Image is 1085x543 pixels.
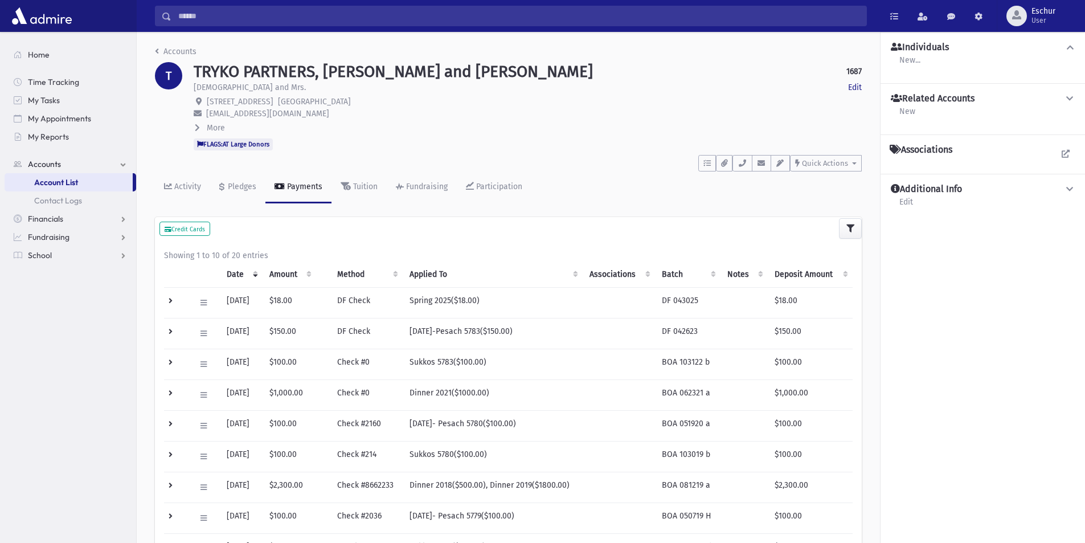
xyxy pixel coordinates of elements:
[34,195,82,206] span: Contact Logs
[1031,7,1055,16] span: Eschur
[28,232,69,242] span: Fundraising
[768,262,853,288] th: Deposit Amount: activate to sort column ascending
[403,262,583,288] th: Applied To: activate to sort column ascending
[1031,16,1055,25] span: User
[5,73,136,91] a: Time Tracking
[5,91,136,109] a: My Tasks
[890,42,1076,54] button: Individuals
[164,250,853,262] div: Showing 1 to 10 of 20 entries
[5,173,133,191] a: Account List
[330,288,403,319] td: DF Check
[403,472,583,503] td: Dinner 2018($500.00), Dinner 2019($1800.00)
[403,442,583,472] td: Sukkos 5780($100.00)
[768,380,853,411] td: $1,000.00
[403,319,583,349] td: [DATE]-Pesach 5783($150.00)
[220,380,263,411] td: [DATE]
[404,182,448,191] div: Fundraising
[330,503,403,534] td: Check #2036
[28,95,60,105] span: My Tasks
[890,183,1076,195] button: Additional Info
[848,81,862,93] a: Edit
[220,262,263,288] th: Date: activate to sort column ascending
[474,182,522,191] div: Participation
[331,172,387,203] a: Tuition
[28,77,79,87] span: Time Tracking
[768,411,853,442] td: $100.00
[194,81,306,93] p: [DEMOGRAPHIC_DATA] and Mrs.
[655,262,720,288] th: Batch: activate to sort column ascending
[28,214,63,224] span: Financials
[220,442,263,472] td: [DATE]
[263,319,316,349] td: $150.00
[263,411,316,442] td: $100.00
[159,222,210,236] button: Credit Cards
[330,442,403,472] td: Check #214
[583,262,655,288] th: Associations: activate to sort column ascending
[351,182,378,191] div: Tuition
[220,503,263,534] td: [DATE]
[891,42,949,54] h4: Individuals
[846,66,862,77] strong: 1687
[5,128,136,146] a: My Reports
[768,503,853,534] td: $100.00
[5,109,136,128] a: My Appointments
[155,47,196,56] a: Accounts
[802,159,848,168] span: Quick Actions
[891,93,975,105] h4: Related Accounts
[457,172,531,203] a: Participation
[655,319,720,349] td: DF 042623
[768,319,853,349] td: $150.00
[207,97,273,107] span: [STREET_ADDRESS]
[5,46,136,64] a: Home
[278,97,351,107] span: [GEOGRAPHIC_DATA]
[263,288,316,319] td: $18.00
[9,5,75,27] img: AdmirePro
[28,113,91,124] span: My Appointments
[220,288,263,319] td: [DATE]
[890,93,1076,105] button: Related Accounts
[220,349,263,380] td: [DATE]
[768,349,853,380] td: $100.00
[207,123,225,133] span: More
[263,262,316,288] th: Amount: activate to sort column ascending
[891,183,962,195] h4: Additional Info
[330,319,403,349] td: DF Check
[720,262,768,288] th: Notes: activate to sort column ascending
[790,155,862,172] button: Quick Actions
[155,62,182,89] div: T
[655,411,720,442] td: BOA 051920 a
[655,503,720,534] td: BOA 050719 H
[899,54,921,74] a: New...
[210,172,265,203] a: Pledges
[172,182,201,191] div: Activity
[28,159,61,169] span: Accounts
[206,109,329,119] span: [EMAIL_ADDRESS][DOMAIN_NAME]
[403,380,583,411] td: Dinner 2021($1000.00)
[768,472,853,503] td: $2,300.00
[5,155,136,173] a: Accounts
[220,411,263,442] td: [DATE]
[5,228,136,246] a: Fundraising
[330,472,403,503] td: Check #8662233
[655,472,720,503] td: BOA 081219 a
[5,191,136,210] a: Contact Logs
[165,226,205,233] small: Credit Cards
[194,138,273,150] span: FLAGS:AT Large Donors
[5,246,136,264] a: School
[5,210,136,228] a: Financials
[265,172,331,203] a: Payments
[263,380,316,411] td: $1,000.00
[28,50,50,60] span: Home
[387,172,457,203] a: Fundraising
[263,472,316,503] td: $2,300.00
[403,503,583,534] td: [DATE]- Pesach 5779($100.00)
[403,288,583,319] td: Spring 2025($18.00)
[226,182,256,191] div: Pledges
[155,172,210,203] a: Activity
[34,177,78,187] span: Account List
[768,442,853,472] td: $100.00
[220,319,263,349] td: [DATE]
[194,62,593,81] h1: TRYKO PARTNERS, [PERSON_NAME] and [PERSON_NAME]
[155,46,196,62] nav: breadcrumb
[263,503,316,534] td: $100.00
